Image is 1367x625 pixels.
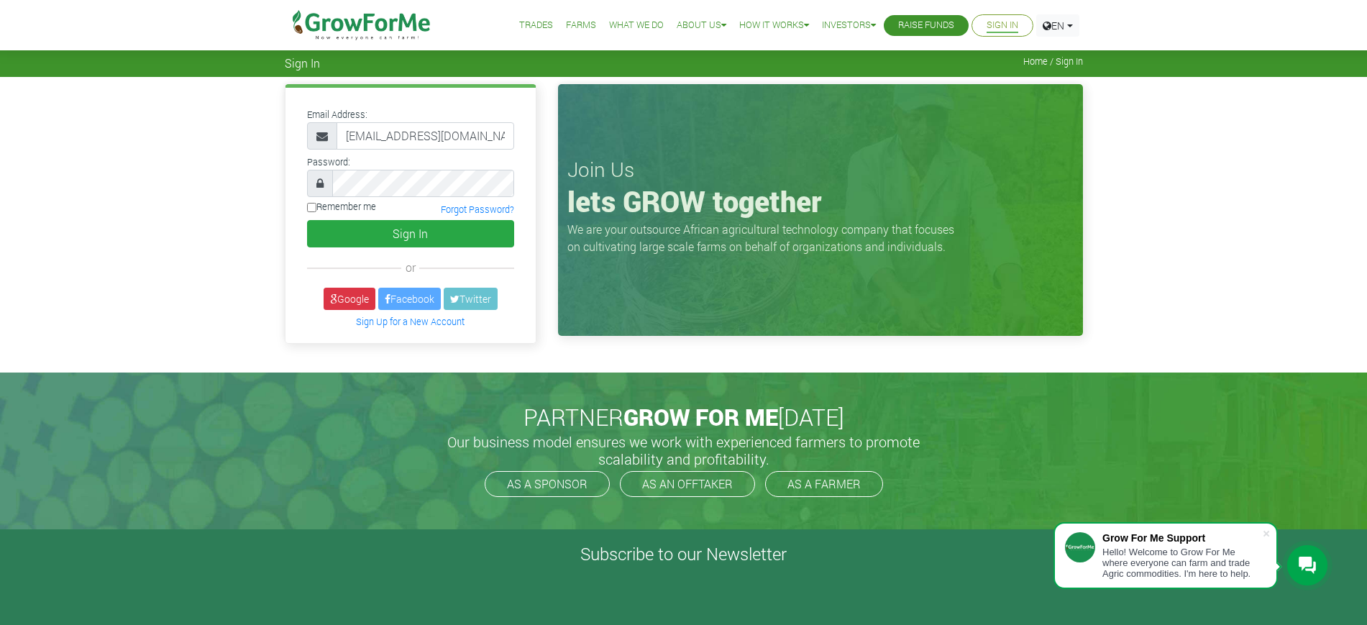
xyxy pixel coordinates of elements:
a: Sign In [987,18,1018,33]
label: Email Address: [307,108,367,122]
button: Sign In [307,220,514,247]
h1: lets GROW together [567,184,1074,219]
a: AS A FARMER [765,471,883,497]
a: Sign Up for a New Account [356,316,465,327]
a: AS AN OFFTAKER [620,471,755,497]
span: Sign In [285,56,320,70]
a: EN [1036,14,1079,37]
div: or [307,259,514,276]
a: What We Do [609,18,664,33]
div: Hello! Welcome to Grow For Me where everyone can farm and trade Agric commodities. I'm here to help. [1102,547,1262,579]
h2: PARTNER [DATE] [291,403,1077,431]
a: Trades [519,18,553,33]
a: How it Works [739,18,809,33]
a: Farms [566,18,596,33]
h5: Our business model ensures we work with experienced farmers to promote scalability and profitabil... [432,433,936,467]
span: Home / Sign In [1023,56,1083,67]
h4: Subscribe to our Newsletter [18,544,1349,565]
a: AS A SPONSOR [485,471,610,497]
a: Raise Funds [898,18,954,33]
h3: Join Us [567,158,1074,182]
input: Email Address [337,122,514,150]
a: About Us [677,18,726,33]
label: Remember me [307,200,376,214]
div: Grow For Me Support [1102,532,1262,544]
a: Investors [822,18,876,33]
a: Google [324,288,375,310]
span: GROW FOR ME [623,401,778,432]
p: We are your outsource African agricultural technology company that focuses on cultivating large s... [567,221,963,255]
input: Remember me [307,203,316,212]
a: Forgot Password? [441,204,514,215]
label: Password: [307,155,350,169]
